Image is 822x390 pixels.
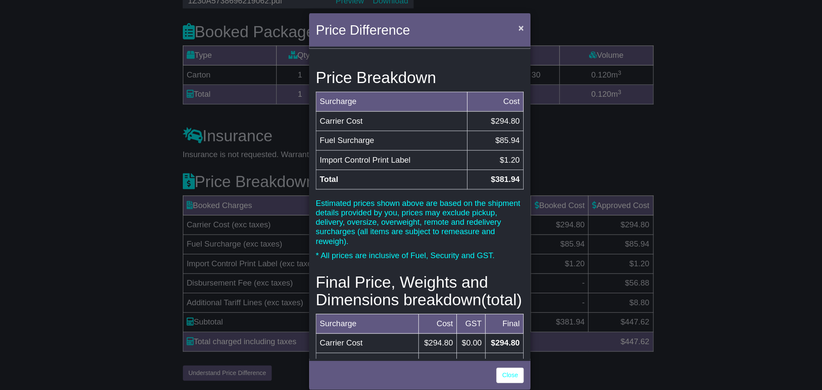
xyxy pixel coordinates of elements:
[311,126,457,145] td: Fuel Surcharge
[457,145,512,164] td: $1.20
[410,342,447,360] td: $85.94
[310,19,402,39] h4: Price Difference
[310,243,512,252] p: * All prices are inclusive of Fuel, Security and GST.
[311,342,410,360] td: Fuel Surcharge
[475,342,512,360] td: $85.94
[447,304,475,323] td: GST
[410,304,447,323] td: Cost
[457,89,512,107] td: Cost
[311,89,457,107] td: Surcharge
[310,192,512,238] p: Estimated prices shown above are based on the shipment details provided by you, prices may exclud...
[447,342,475,360] td: $0.00
[502,18,516,36] button: Close
[310,66,512,83] h3: Price Breakdown
[310,265,512,298] h3: Final Price, Weights and Dimensions breakdown(total)
[311,145,457,164] td: Import Control Print Label
[457,164,512,183] td: $381.94
[311,304,410,323] td: Surcharge
[311,107,457,126] td: Carrier Cost
[475,323,512,342] td: $294.80
[447,323,475,342] td: $0.00
[475,304,512,323] td: Final
[311,164,457,183] td: Total
[485,356,512,371] a: Close
[457,126,512,145] td: $85.94
[457,107,512,126] td: $294.80
[410,323,447,342] td: $294.80
[311,323,410,342] td: Carrier Cost
[506,22,512,32] span: ×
